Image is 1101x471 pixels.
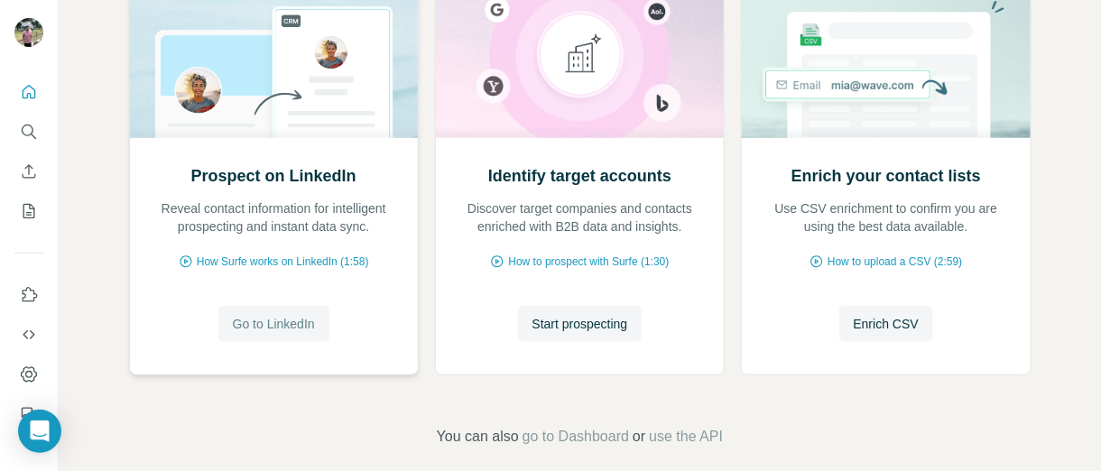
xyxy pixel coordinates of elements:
[523,426,629,448] button: go to Dashboard
[18,410,61,453] div: Open Intercom Messenger
[518,306,643,342] button: Start prospecting
[839,306,933,342] button: Enrich CSV
[633,426,645,448] span: or
[14,358,43,391] button: Dashboard
[760,199,1012,235] p: Use CSV enrichment to confirm you are using the best data available.
[197,254,369,270] span: How Surfe works on LinkedIn (1:58)
[14,155,43,188] button: Enrich CSV
[854,315,919,333] span: Enrich CSV
[148,199,400,235] p: Reveal contact information for intelligent prospecting and instant data sync.
[454,199,706,235] p: Discover target companies and contacts enriched with B2B data and insights.
[14,319,43,351] button: Use Surfe API
[14,76,43,108] button: Quick start
[14,279,43,311] button: Use Surfe on LinkedIn
[508,254,669,270] span: How to prospect with Surfe (1:30)
[14,18,43,47] img: Avatar
[14,398,43,430] button: Feedback
[791,163,981,189] h2: Enrich your contact lists
[191,163,356,189] h2: Prospect on LinkedIn
[828,254,962,270] span: How to upload a CSV (2:59)
[532,315,628,333] span: Start prospecting
[437,426,519,448] span: You can also
[488,163,671,189] h2: Identify target accounts
[218,306,329,342] button: Go to LinkedIn
[14,115,43,148] button: Search
[14,195,43,227] button: My lists
[649,426,723,448] button: use the API
[233,315,315,333] span: Go to LinkedIn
